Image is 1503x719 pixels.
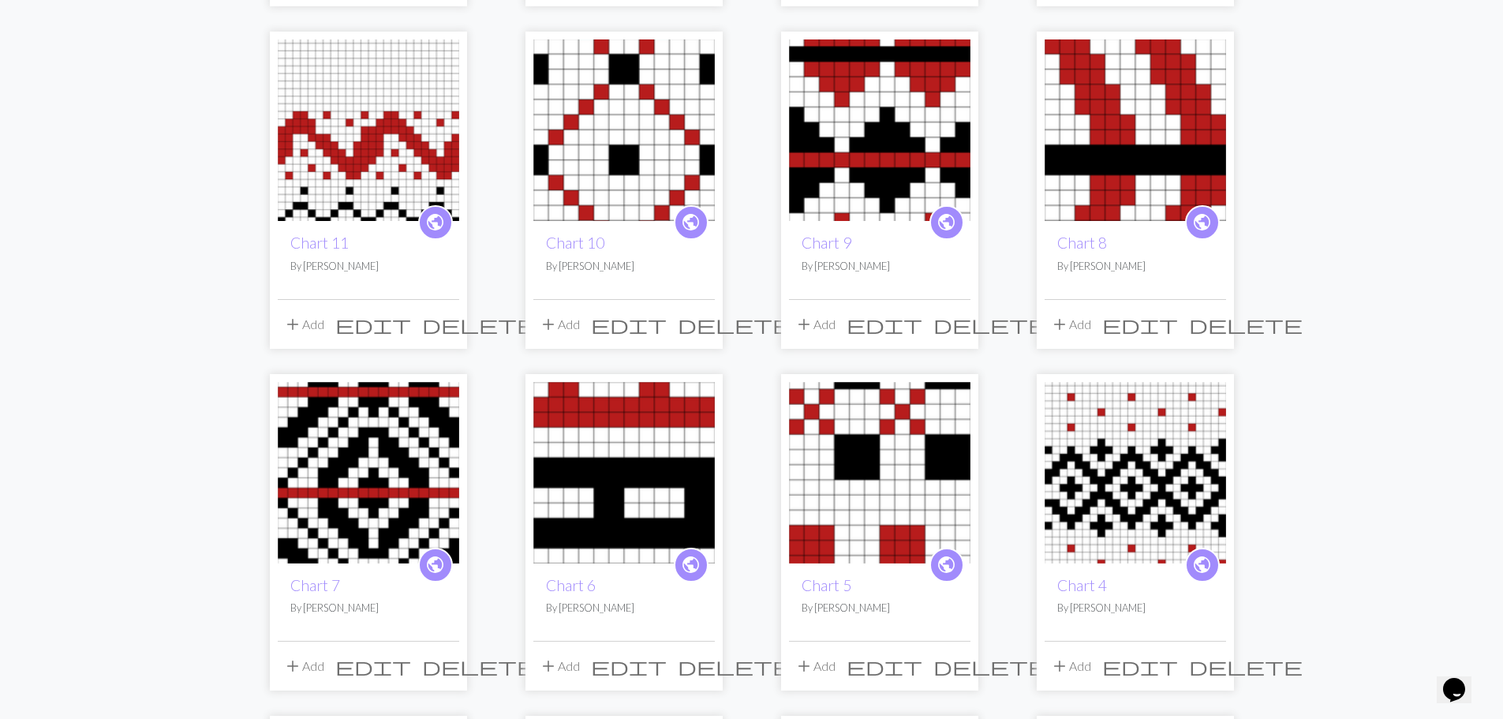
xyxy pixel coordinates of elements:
span: delete [1189,655,1303,677]
span: delete [1189,313,1303,335]
span: edit [591,313,667,335]
a: Chart 11 [278,121,459,136]
button: Edit [330,651,417,681]
a: Chart 6 [533,463,715,478]
i: public [937,549,956,581]
i: Edit [335,657,411,676]
a: public [674,548,709,582]
span: public [1192,552,1212,577]
span: public [1192,210,1212,234]
button: Delete [417,651,541,681]
span: add [539,655,558,677]
a: Chart 9 [789,121,970,136]
span: delete [422,313,536,335]
span: edit [335,655,411,677]
i: public [425,207,445,238]
a: Chart 10 [533,121,715,136]
a: public [1185,548,1220,582]
p: By [PERSON_NAME] [546,601,702,616]
iframe: chat widget [1437,656,1487,703]
a: Chart 5 [802,576,851,594]
span: public [425,552,445,577]
img: Chart 10 [533,39,715,221]
span: edit [335,313,411,335]
span: add [539,313,558,335]
span: public [937,552,956,577]
a: Chart 8 [1045,121,1226,136]
i: Edit [847,315,922,334]
p: By [PERSON_NAME] [546,259,702,274]
a: Chart 9 [802,234,851,252]
i: public [681,549,701,581]
a: public [1185,205,1220,240]
a: Chart 11 [290,234,349,252]
span: public [681,552,701,577]
button: Delete [928,309,1052,339]
span: add [283,313,302,335]
button: Delete [928,651,1052,681]
button: Add [533,651,585,681]
p: By [PERSON_NAME] [802,259,958,274]
img: Chart 11 [278,39,459,221]
span: add [794,655,813,677]
button: Add [1045,651,1097,681]
a: Chart 8 [1057,234,1107,252]
i: public [681,207,701,238]
a: public [674,205,709,240]
span: add [283,655,302,677]
span: add [1050,313,1069,335]
i: Edit [335,315,411,334]
p: By [PERSON_NAME] [290,259,447,274]
button: Edit [1097,309,1183,339]
a: public [929,548,964,582]
img: Chart 5 [789,382,970,564]
img: Chart 6 [533,382,715,564]
i: Edit [591,315,667,334]
span: add [1050,655,1069,677]
button: Add [533,309,585,339]
button: Edit [585,309,672,339]
button: Edit [841,651,928,681]
img: Chart 7 [278,382,459,564]
button: Delete [672,309,797,339]
i: public [1192,549,1212,581]
a: Chart 4 [1057,576,1107,594]
span: edit [591,655,667,677]
span: edit [847,313,922,335]
a: Chart 6 [546,576,596,594]
a: Chart 5 [789,463,970,478]
a: public [418,205,453,240]
i: public [425,549,445,581]
i: Edit [1102,315,1178,334]
i: Edit [847,657,922,676]
a: Chart 7 [278,463,459,478]
button: Edit [585,651,672,681]
span: add [794,313,813,335]
button: Add [789,309,841,339]
img: Chart 4 [1045,382,1226,564]
a: Chart 4 [1045,463,1226,478]
a: Chart 7 [290,576,340,594]
i: Edit [591,657,667,676]
span: delete [678,655,791,677]
p: By [PERSON_NAME] [802,601,958,616]
a: Chart 10 [546,234,604,252]
button: Delete [1183,651,1308,681]
button: Add [278,309,330,339]
button: Delete [1183,309,1308,339]
button: Edit [1097,651,1183,681]
img: Chart 9 [789,39,970,221]
button: Add [1045,309,1097,339]
button: Add [278,651,330,681]
i: Edit [1102,657,1178,676]
span: edit [1102,655,1178,677]
p: By [PERSON_NAME] [1057,259,1213,274]
img: Chart 8 [1045,39,1226,221]
button: Add [789,651,841,681]
span: edit [847,655,922,677]
span: public [937,210,956,234]
span: public [681,210,701,234]
p: By [PERSON_NAME] [1057,601,1213,616]
button: Edit [841,309,928,339]
button: Delete [672,651,797,681]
